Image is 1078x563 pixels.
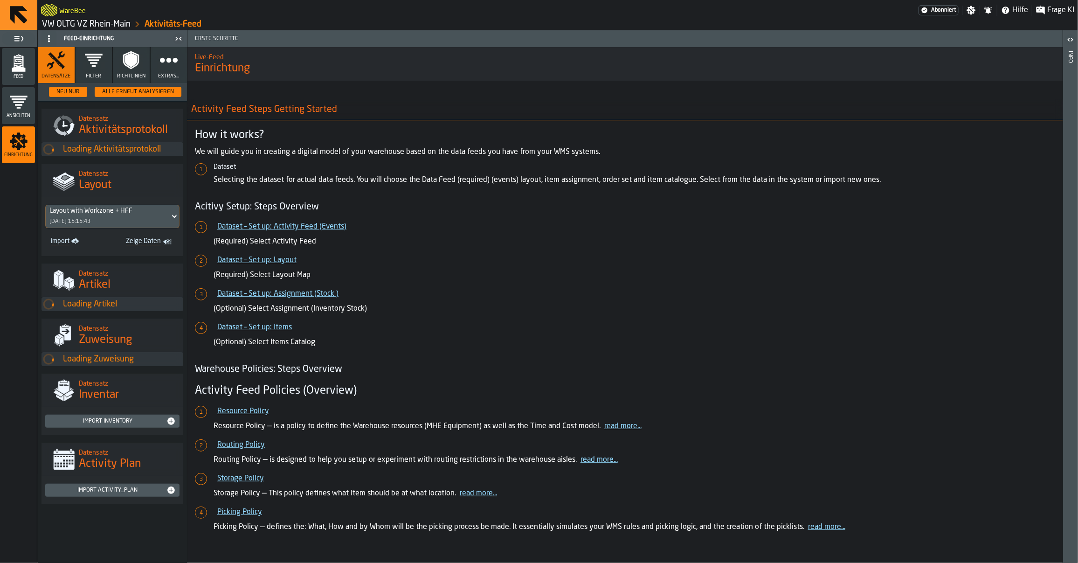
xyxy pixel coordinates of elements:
p: (Required) Select Layout Map [214,270,1055,281]
div: title-Layout [41,164,183,197]
span: Erste Schritte [191,35,1063,42]
div: Loading Zuweisung [63,354,183,364]
p: Storage Policy — This policy defines what Item should be at what location. [214,488,1055,499]
span: Artikel [79,278,111,292]
li: menu Ansichten [2,87,35,125]
h2: Activity Feed Steps Getting Started [184,99,1074,120]
div: title-Inventar [41,374,183,407]
h2: Sub Title [79,447,176,457]
label: button-toggle-Frage KI [1032,5,1078,16]
div: Import ACTIVITY_PLAN [49,487,166,493]
p: We will guide you in creating a digital model of your warehouse based on the data feeds you have ... [195,146,1055,158]
div: title-Einrichtung [187,47,1063,81]
span: Zuweisung [79,333,132,348]
p: (Optional) Select Assignment (Inventory Stock) [214,303,1055,314]
span: Extras... [158,73,179,79]
span: Einrichtung [195,61,1055,76]
h2: Sub Title [79,168,176,178]
div: title-Activity Plan [41,443,183,476]
h6: Dataset [214,163,1055,171]
label: button-toggle-Öffnen [1064,32,1077,49]
label: button-toggle-Vollständiges Menü umschalten [2,32,35,45]
a: Routing Policy [217,441,265,449]
button: button-Alle erneut analysieren [95,87,181,97]
p: Routing Policy — is designed to help you setup or experiment with routing restrictions in the war... [214,454,1055,466]
a: Dataset – Set up: Items [217,324,292,331]
div: Neu Nur [53,89,83,95]
span: Hilfe [1012,5,1028,16]
label: button-toggle-Schließe mich [172,33,185,44]
p: Picking Policy — defines the: What, How and by Whom will be the picking process be made. It essen... [214,521,1055,533]
a: link-to-/wh/i/44979e6c-6f66-405e-9874-c1e29f02a54a/feed/cb2375cd-a213-45f6-a9a8-871f1953d9f6 [145,19,201,29]
p: (Required) Select Activity Feed [214,236,1055,247]
div: Menü-Abonnement [919,5,959,15]
a: Dataset – Set up: Layout [217,257,297,264]
a: Picking Policy [217,508,262,516]
a: read more... [460,490,497,497]
h4: Acitivy Setup: Steps Overview [195,201,1055,214]
nav: Breadcrumb [41,19,558,30]
a: read more... [604,423,642,430]
a: Storage Policy [217,475,264,482]
div: title-Aktivitätsprotokoll [41,109,183,142]
div: title-Artikel [41,264,183,297]
button: button-Import Inventory [45,415,180,428]
label: button-toggle-Einstellungen [963,6,980,15]
h4: Warehouse Policies: Steps Overview [195,363,1055,376]
h3: title-section- [38,83,187,101]
h2: Sub Title [79,113,176,123]
label: button-toggle-Benachrichtigungen [980,6,997,15]
a: Dataset – Set up: Assignment (Stock ) [217,290,339,298]
div: Loading Artikel [63,299,183,309]
a: link-to-/wh/i/44979e6c-6f66-405e-9874-c1e29f02a54a/import/layout/ [47,236,109,249]
button: button-Neu Nur [49,87,87,97]
div: title-Zuweisung [41,319,183,352]
span: Feed [2,74,35,79]
a: Dataset – Set up: Activity Feed (Events) [217,223,346,230]
h2: Sub Title [79,268,176,278]
span: Ansichten [2,113,35,118]
div: Info [1067,49,1074,561]
span: Frage KI [1047,5,1074,16]
button: button-Import ACTIVITY_PLAN [45,484,180,497]
label: button-toggle-Hilfe [997,5,1032,16]
span: Layout [79,178,111,193]
p: Resource Policy — is a policy to define the Warehouse resources (MHE Equipment) as well as the Ti... [214,421,1055,432]
p: (Optional) Select Items Catalog [214,337,1055,348]
li: menu Einrichtung [2,126,35,164]
p: Selecting the dataset for actual data feeds. You will choose the Data Feed (required) (events) la... [214,174,1055,186]
header: Info [1063,30,1078,563]
div: Alle erneut analysieren [98,89,178,95]
a: toggle-dataset-table-Zeige Daten [116,236,178,249]
h2: Sub Title [79,323,176,333]
a: link-to-/wh/i/44979e6c-6f66-405e-9874-c1e29f02a54a/simulations [42,19,131,29]
div: DropdownMenuValue-5d7f1a8a-d4e3-43d4-ba7b-7b1ece2423b0 [49,207,166,215]
span: Inventar [79,388,119,403]
span: Richtlinien [117,73,145,79]
span: Aktivitätsprotokoll [79,123,168,138]
span: Filter [86,73,101,79]
h2: Sub Title [79,378,176,388]
div: DropdownMenuValue-5d7f1a8a-d4e3-43d4-ba7b-7b1ece2423b0[DATE] 15:15:43 [45,205,180,228]
a: Resource Policy [217,408,269,415]
span: Einrichtung [2,153,35,158]
span: Activity Plan [79,457,141,472]
a: read more... [580,456,618,464]
h3: How it works? [195,128,1055,143]
div: Import Inventory [49,418,166,424]
li: menu Feed [2,48,35,85]
h3: Activity Feed Policies (Overview) [195,383,1055,398]
a: logo-header [41,2,57,19]
a: read more... [808,523,845,531]
h2: Sub Title [195,52,1055,61]
div: Loading Aktivitätsprotokoll [63,144,183,154]
div: [DATE] 15:15:43 [49,218,90,225]
div: Feed-Einrichtung [40,31,172,46]
a: link-to-/wh/i/44979e6c-6f66-405e-9874-c1e29f02a54a/settings/billing [919,5,959,15]
h2: Sub Title [59,6,86,15]
span: Zeige Daten [120,237,161,247]
span: Datensätze [41,73,70,79]
span: Abonniert [931,7,956,14]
